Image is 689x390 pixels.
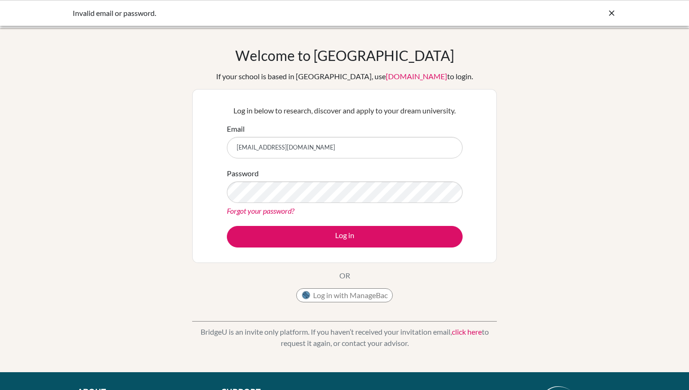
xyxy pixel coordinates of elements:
div: Invalid email or password. [73,7,476,19]
div: If your school is based in [GEOGRAPHIC_DATA], use to login. [216,71,473,82]
a: [DOMAIN_NAME] [386,72,447,81]
p: OR [339,270,350,281]
p: Log in below to research, discover and apply to your dream university. [227,105,463,116]
a: Forgot your password? [227,206,294,215]
p: BridgeU is an invite only platform. If you haven’t received your invitation email, to request it ... [192,326,497,349]
a: click here [452,327,482,336]
label: Email [227,123,245,135]
h1: Welcome to [GEOGRAPHIC_DATA] [235,47,454,64]
button: Log in [227,226,463,247]
label: Password [227,168,259,179]
button: Log in with ManageBac [296,288,393,302]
